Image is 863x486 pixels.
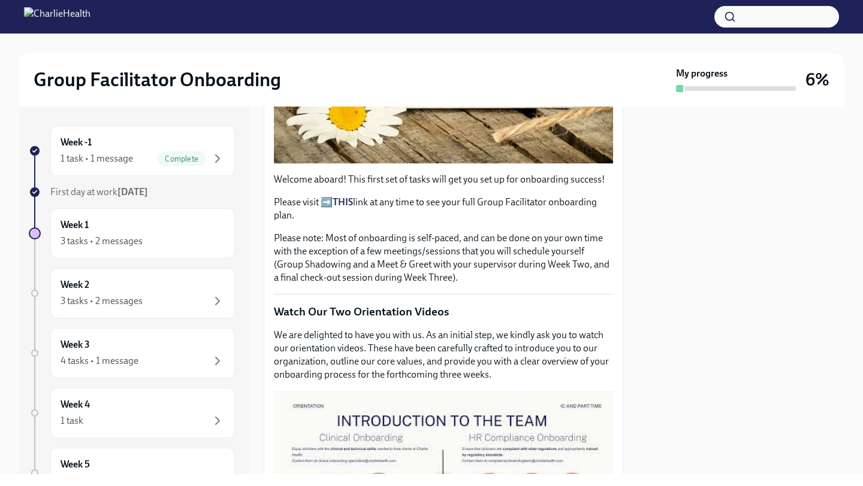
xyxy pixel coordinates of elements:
[29,186,235,199] a: First day at work[DATE]
[29,268,235,318] a: Week 23 tasks • 2 messages
[29,328,235,378] a: Week 34 tasks • 1 message
[61,136,92,149] h6: Week -1
[274,304,613,320] p: Watch Our Two Orientation Videos
[158,154,206,163] span: Complete
[274,196,613,222] p: Please visit ➡️ link at any time to see your full Group Facilitator onboarding plan.
[274,173,613,186] p: Welcome aboard! This first set of tasks will get you set up for onboarding success!
[117,186,148,198] strong: [DATE]
[61,152,133,165] div: 1 task • 1 message
[50,186,148,198] span: First day at work
[676,67,728,80] strong: My progress
[61,338,90,351] h6: Week 3
[61,278,89,291] h6: Week 2
[274,329,613,381] p: We are delighted to have you with us. As an initial step, we kindly ask you to watch our orientat...
[61,294,143,308] div: 3 tasks • 2 messages
[805,69,829,90] h3: 6%
[24,7,90,26] img: CharlieHealth
[333,196,353,208] a: THIS
[274,232,613,284] p: Please note: Most of onboarding is self-paced, and can be done on your own time with the exceptio...
[61,354,138,367] div: 4 tasks • 1 message
[61,414,83,427] div: 1 task
[61,235,143,248] div: 3 tasks • 2 messages
[29,388,235,438] a: Week 41 task
[61,458,90,471] h6: Week 5
[29,126,235,176] a: Week -11 task • 1 messageComplete
[34,68,281,92] h2: Group Facilitator Onboarding
[61,218,89,232] h6: Week 1
[61,398,90,411] h6: Week 4
[29,208,235,259] a: Week 13 tasks • 2 messages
